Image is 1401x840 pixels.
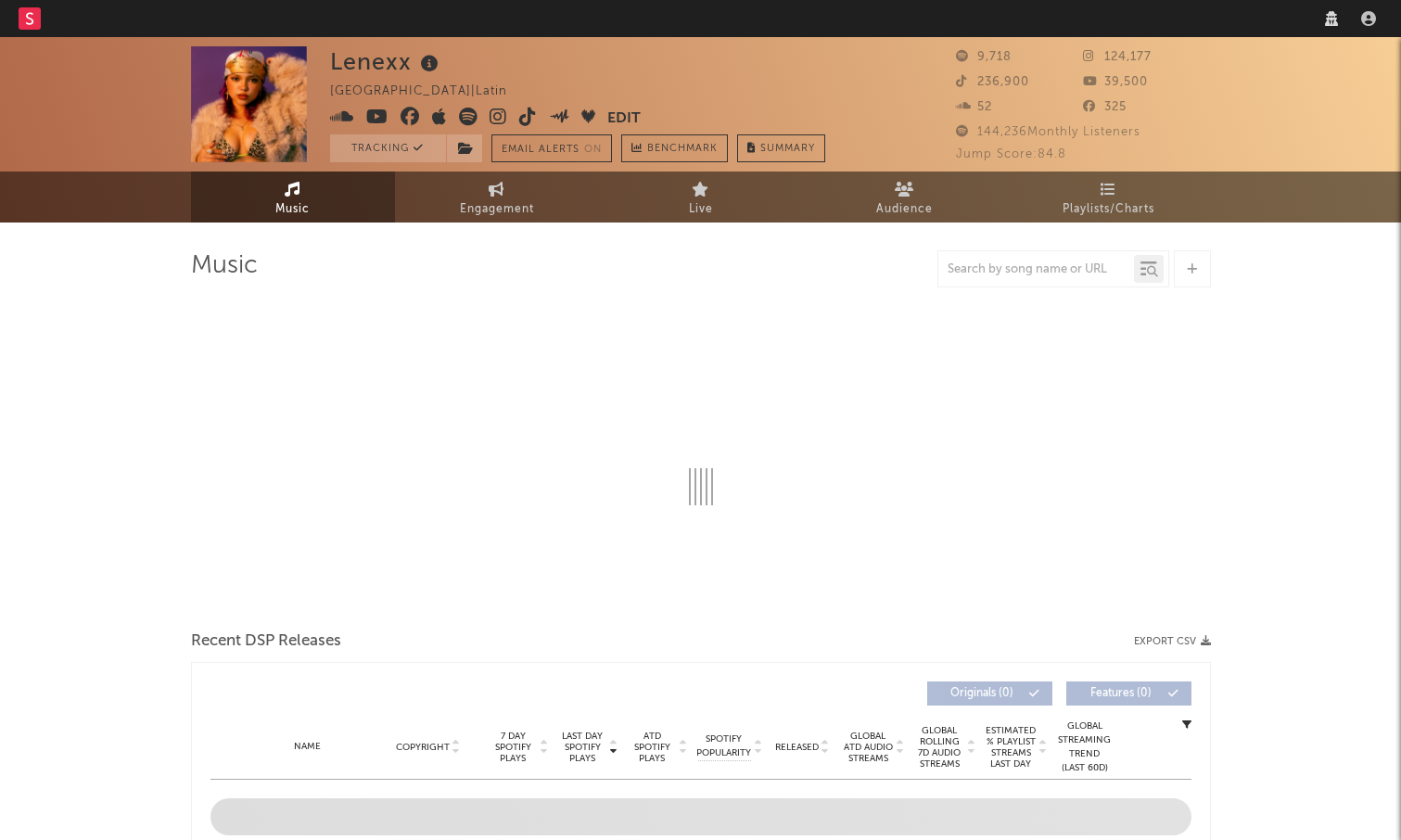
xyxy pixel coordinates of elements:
span: Global ATD Audio Streams [843,731,894,764]
button: Edit [607,108,641,131]
span: 325 [1083,101,1127,113]
a: Audience [803,172,1007,223]
button: Email AlertsOn [491,134,612,162]
span: Recent DSP Releases [191,630,341,653]
a: Engagement [395,172,599,223]
span: Live [689,198,713,221]
span: Last Day Spotify Plays [558,731,607,764]
div: Lenexx [330,46,443,77]
em: On [584,145,602,155]
span: Jump Score: 84.8 [956,148,1066,160]
span: 236,900 [956,76,1029,88]
button: Features(0) [1066,681,1191,706]
input: Search by song name or URL [938,262,1134,277]
span: Global Rolling 7D Audio Streams [914,725,965,770]
span: 124,177 [1083,51,1152,63]
span: Spotify Popularity [696,732,751,760]
span: Features ( 0 ) [1078,688,1164,699]
a: Playlists/Charts [1007,172,1211,223]
span: Playlists/Charts [1063,198,1154,221]
span: Summary [760,144,815,154]
span: ATD Spotify Plays [628,731,677,764]
div: Name [248,740,369,754]
span: Originals ( 0 ) [939,688,1025,699]
div: Global Streaming Trend (Last 60D) [1057,719,1113,775]
a: Benchmark [621,134,728,162]
span: 9,718 [956,51,1012,63]
span: Music [275,198,310,221]
button: Export CSV [1134,636,1211,647]
a: Music [191,172,395,223]
span: Benchmark [647,138,718,160]
span: Audience [876,198,933,221]
span: Estimated % Playlist Streams Last Day [986,725,1037,770]
span: Engagement [460,198,534,221]
button: Originals(0) [927,681,1052,706]
span: Copyright [396,742,450,753]
button: Tracking [330,134,446,162]
div: [GEOGRAPHIC_DATA] | Latin [330,81,529,103]
span: 39,500 [1083,76,1148,88]
a: Live [599,172,803,223]
span: 7 Day Spotify Plays [489,731,538,764]
span: 52 [956,101,992,113]
button: Summary [737,134,825,162]
span: Released [775,742,819,753]
span: 144,236 Monthly Listeners [956,126,1140,138]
